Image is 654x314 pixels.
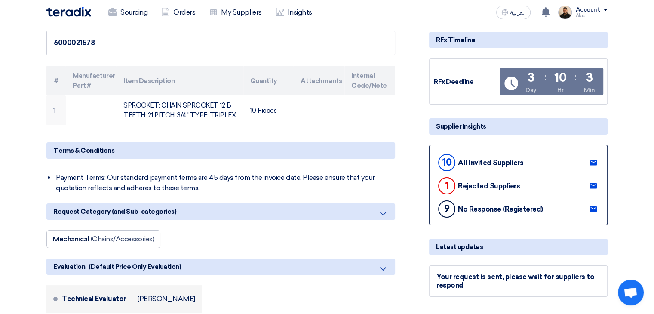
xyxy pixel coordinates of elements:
div: 10 [554,72,566,84]
a: My Suppliers [202,3,268,22]
div: 10 [438,154,455,171]
td: 1 [46,95,66,125]
div: 3 [586,72,593,84]
span: (Chains/Accessories) [91,235,154,243]
span: Request Category (and Sub-categories) [53,207,176,216]
td: SPROCKET: CHAIN SPROCKET 12 B TEETH: 21 PITCH: 3/4" TYPE: TRIPLEX [117,95,243,125]
div: : [574,69,576,85]
div: Min [584,86,595,95]
div: [PERSON_NAME] [138,295,195,303]
div: Technical Evaluator [62,289,131,309]
span: Mechanical [53,235,89,243]
th: Item Description [117,66,243,95]
div: Account [575,6,600,14]
div: All Invited Suppliers [458,159,523,167]
div: Latest updates [429,239,608,255]
img: MAA_1717931611039.JPG [558,6,572,19]
span: (Default Price Only Evaluation) [89,262,181,271]
div: : [544,69,547,85]
span: Terms & Conditions [53,146,114,155]
div: Open chat [618,280,644,305]
a: Insights [269,3,319,22]
td: 10 Pieces [243,95,294,125]
div: Supplier Insights [429,118,608,135]
a: Orders [154,3,202,22]
div: 9 [438,200,455,218]
div: 1 [438,177,455,194]
th: Quantity [243,66,294,95]
th: Attachments [294,66,344,95]
div: 3 [528,72,534,84]
th: Manufacturer Part # [66,66,117,95]
div: Hr [557,86,563,95]
span: Evaluation [53,262,85,271]
div: Alaa [575,13,608,18]
span: العربية [510,10,525,16]
th: # [46,66,66,95]
div: Day [525,86,537,95]
div: Your request is sent, please wait for suppliers to respond [436,273,600,289]
div: RFx Timeline [429,32,608,48]
img: Teradix logo [46,7,91,17]
li: Payment Terms: Our standard payment terms are 45 days from the invoice date. Please ensure that y... [55,169,395,197]
div: Rejected Suppliers [458,182,520,190]
a: Sourcing [101,3,154,22]
div: No Response (Registered) [458,205,543,213]
th: Internal Code/Note [344,66,395,95]
div: RFx Deadline [434,77,498,87]
div: 6000021578 [54,38,388,48]
button: العربية [496,6,531,19]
